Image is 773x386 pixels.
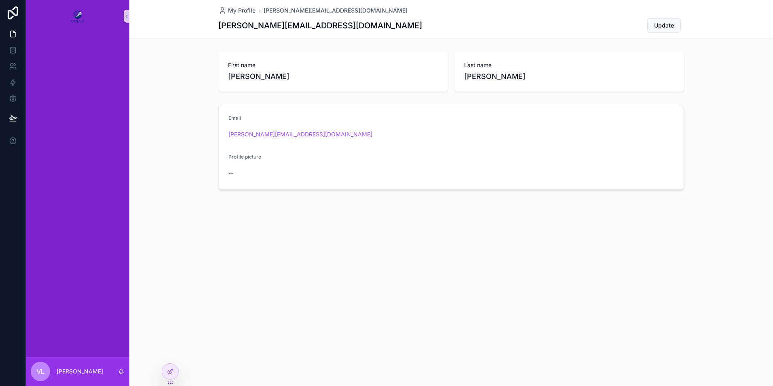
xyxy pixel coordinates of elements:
[228,154,261,160] span: Profile picture
[647,18,681,33] button: Update
[228,61,438,69] span: First name
[36,367,44,376] span: VL
[228,169,233,177] span: --
[218,6,256,15] a: My Profile
[464,61,674,69] span: Last name
[228,71,438,82] span: [PERSON_NAME]
[464,71,674,82] span: [PERSON_NAME]
[218,20,422,31] h1: [PERSON_NAME][EMAIL_ADDRESS][DOMAIN_NAME]
[228,115,241,121] span: Email
[264,6,408,15] a: [PERSON_NAME][EMAIL_ADDRESS][DOMAIN_NAME]
[654,21,674,30] span: Update
[228,130,372,138] a: [PERSON_NAME][EMAIL_ADDRESS][DOMAIN_NAME]
[26,32,129,47] div: scrollable content
[228,6,256,15] span: My Profile
[57,367,103,375] p: [PERSON_NAME]
[71,10,84,23] img: App logo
